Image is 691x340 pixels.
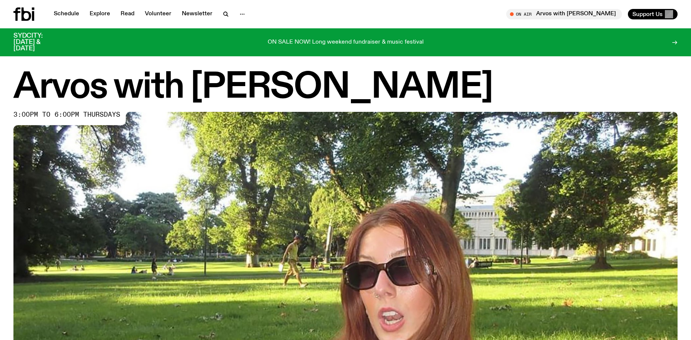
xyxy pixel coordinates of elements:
[628,9,678,19] button: Support Us
[506,9,622,19] button: On AirArvos with [PERSON_NAME]
[268,39,424,46] p: ON SALE NOW! Long weekend fundraiser & music festival
[632,11,663,18] span: Support Us
[140,9,176,19] a: Volunteer
[13,71,678,104] h1: Arvos with [PERSON_NAME]
[13,112,120,118] span: 3:00pm to 6:00pm thursdays
[116,9,139,19] a: Read
[177,9,217,19] a: Newsletter
[13,33,61,52] h3: SYDCITY: [DATE] & [DATE]
[85,9,115,19] a: Explore
[49,9,84,19] a: Schedule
